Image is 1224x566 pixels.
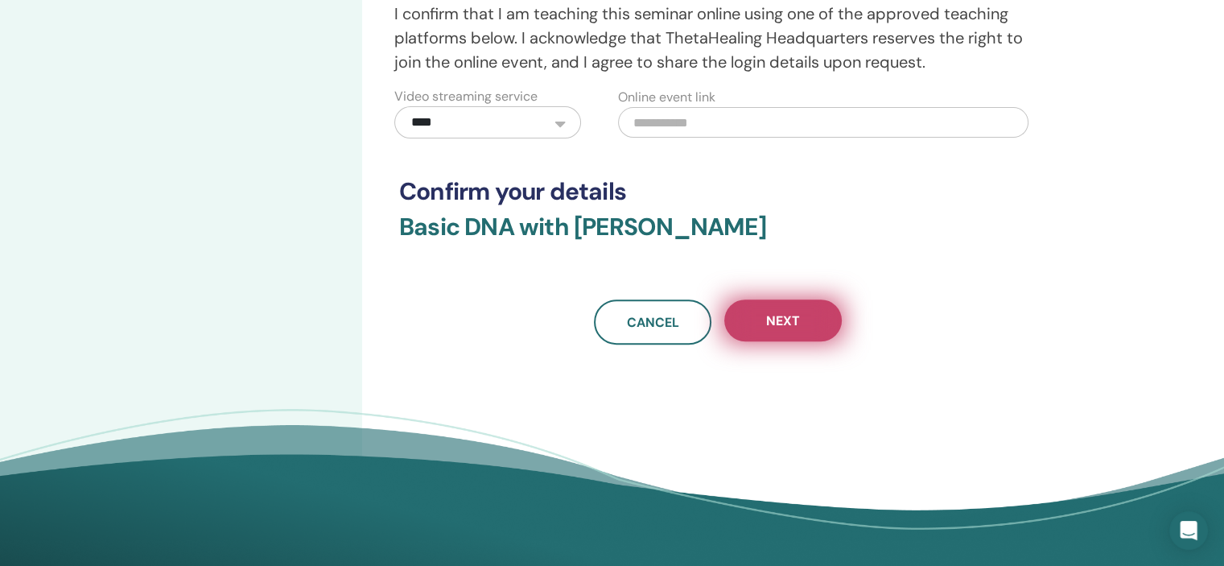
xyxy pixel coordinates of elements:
[1169,511,1208,550] div: Open Intercom Messenger
[399,213,1036,261] h3: Basic DNA with [PERSON_NAME]
[627,314,679,331] span: Cancel
[618,88,715,107] label: Online event link
[594,300,711,345] a: Cancel
[394,87,538,106] label: Video streaming service
[766,312,800,329] span: Next
[394,2,1041,74] p: I confirm that I am teaching this seminar online using one of the approved teaching platforms bel...
[724,300,842,341] button: Next
[399,177,1036,206] h3: Confirm your details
